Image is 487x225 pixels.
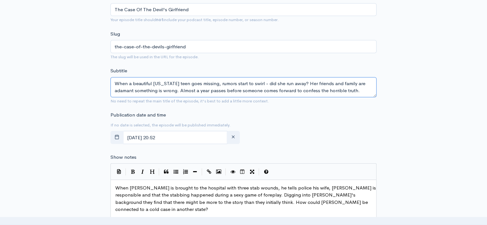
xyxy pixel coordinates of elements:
[115,185,377,213] span: When [PERSON_NAME] is brought to the hospital with three stab wounds, he tells police his wife, [...
[128,167,138,177] button: Bold
[247,167,257,177] button: Toggle Fullscreen
[156,17,163,22] strong: not
[114,166,124,176] button: Insert Show Notes Template
[110,30,120,38] label: Slug
[171,167,181,177] button: Generic List
[138,167,147,177] button: Italic
[110,54,199,60] small: The slug will be used in the URL for the episode.
[110,111,166,119] label: Publication date and time
[110,122,231,128] small: If no date is selected, the episode will be published immediately.
[110,67,127,75] label: Subtitle
[190,167,200,177] button: Insert Horizontal Line
[214,167,223,177] button: Insert Image
[261,167,271,177] button: Markdown Guide
[161,167,171,177] button: Quote
[227,131,240,144] button: clear
[110,17,279,22] small: Your episode title should include your podcast title, episode number, or season number.
[110,131,124,144] button: toggle
[228,167,238,177] button: Toggle Preview
[110,40,377,53] input: title-of-episode
[110,154,136,161] label: Show notes
[181,167,190,177] button: Numbered List
[225,168,226,176] i: |
[147,167,157,177] button: Heading
[110,98,269,104] small: No need to repeat the main title of the episode, it's best to add a little more context.
[110,3,377,16] input: What is the episode's title?
[204,167,214,177] button: Create Link
[238,167,247,177] button: Toggle Side by Side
